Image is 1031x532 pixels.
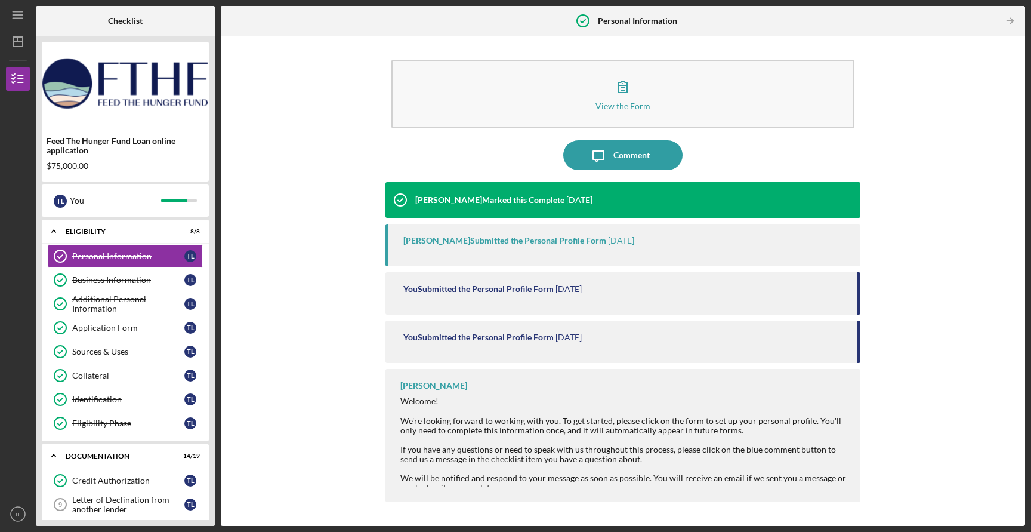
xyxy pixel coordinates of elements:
b: Personal Information [598,16,677,26]
a: Business InformationTL [48,268,203,292]
div: Business Information [72,275,184,285]
div: $75,000.00 [47,161,204,171]
button: View the Form [391,60,855,128]
a: CollateralTL [48,364,203,388]
button: Comment [563,140,683,170]
div: T L [184,250,196,262]
div: T L [184,322,196,334]
div: T L [54,195,67,208]
div: [PERSON_NAME] Submitted the Personal Profile Form [403,236,606,245]
div: View the Form [595,102,650,110]
div: You [70,190,161,211]
div: Eligibility [66,228,170,235]
div: Feed The Hunger Fund Loan online application [47,136,204,155]
time: 2025-08-27 03:55 [555,284,582,294]
div: Letter of Declination from another lender [72,495,184,514]
div: Comment [613,140,650,170]
div: We're looking forward to working with you. To get started, please click on the form to set up you... [400,416,849,435]
div: Additional Personal Information [72,294,184,313]
div: Personal Information [72,251,184,261]
div: Welcome! [400,396,849,406]
a: Personal InformationTL [48,244,203,268]
button: TL [6,502,30,526]
div: Credit Authorization [72,476,184,485]
a: 9Letter of Declination from another lenderTL [48,493,203,516]
div: T L [184,417,196,429]
div: T L [184,499,196,511]
time: 2025-08-27 19:36 [608,236,634,245]
a: Additional Personal InformationTL [48,292,203,316]
b: Checklist [108,16,143,26]
div: If you have any questions or need to speak with us throughout this process, please click on the b... [400,445,849,464]
div: You Submitted the Personal Profile Form [403,284,554,294]
div: 8 / 8 [178,228,200,235]
time: 2025-08-27 03:52 [555,333,582,342]
div: T L [184,370,196,382]
text: TL [14,511,21,518]
div: T L [184,274,196,286]
tspan: 9 [58,501,62,508]
div: Collateral [72,371,184,380]
div: We will be notified and respond to your message as soon as possible. You will receive an email if... [400,473,849,493]
div: You Submitted the Personal Profile Form [403,333,554,342]
div: T L [184,346,196,358]
a: Application FormTL [48,316,203,340]
div: Sources & Uses [72,347,184,356]
div: T L [184,298,196,310]
div: [PERSON_NAME] Marked this Complete [415,195,564,205]
a: Credit AuthorizationTL [48,469,203,493]
div: 14 / 19 [178,453,200,460]
div: Identification [72,395,184,404]
img: Product logo [42,48,209,119]
div: T L [184,475,196,487]
div: Application Form [72,323,184,333]
div: Eligibility Phase [72,419,184,428]
time: 2025-08-27 19:36 [566,195,592,205]
div: T L [184,393,196,405]
a: Sources & UsesTL [48,340,203,364]
div: Documentation [66,453,170,460]
a: Eligibility PhaseTL [48,411,203,435]
a: IdentificationTL [48,388,203,411]
div: [PERSON_NAME] [400,381,467,390]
